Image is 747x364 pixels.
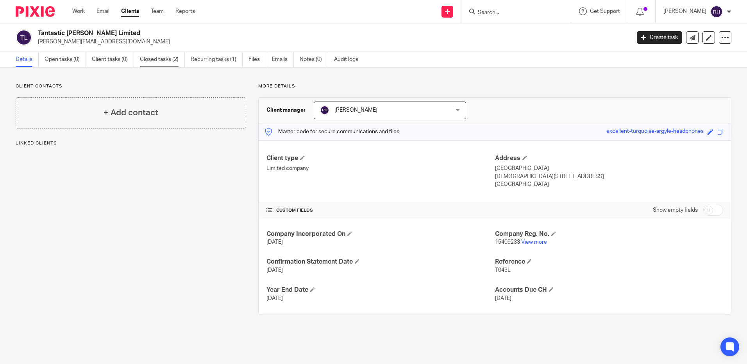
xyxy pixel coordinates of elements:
[16,140,246,146] p: Linked clients
[495,164,723,172] p: [GEOGRAPHIC_DATA]
[266,164,495,172] p: Limited company
[97,7,109,15] a: Email
[637,31,682,44] a: Create task
[495,180,723,188] p: [GEOGRAPHIC_DATA]
[45,52,86,67] a: Open tasks (0)
[140,52,185,67] a: Closed tasks (2)
[266,268,283,273] span: [DATE]
[653,206,698,214] label: Show empty fields
[521,239,547,245] a: View more
[266,258,495,266] h4: Confirmation Statement Date
[495,286,723,294] h4: Accounts Due CH
[495,296,511,301] span: [DATE]
[16,29,32,46] img: svg%3E
[266,296,283,301] span: [DATE]
[477,9,547,16] input: Search
[191,52,243,67] a: Recurring tasks (1)
[495,230,723,238] h4: Company Reg. No.
[300,52,328,67] a: Notes (0)
[495,173,723,180] p: [DEMOGRAPHIC_DATA][STREET_ADDRESS]
[495,258,723,266] h4: Reference
[710,5,723,18] img: svg%3E
[495,239,520,245] span: 15409233
[266,106,306,114] h3: Client manager
[121,7,139,15] a: Clients
[272,52,294,67] a: Emails
[16,52,39,67] a: Details
[38,29,508,37] h2: Tantastic [PERSON_NAME] Limited
[92,52,134,67] a: Client tasks (0)
[266,154,495,162] h4: Client type
[266,207,495,214] h4: CUSTOM FIELDS
[175,7,195,15] a: Reports
[104,107,158,119] h4: + Add contact
[495,268,511,273] span: T043L
[258,83,731,89] p: More details
[248,52,266,67] a: Files
[38,38,625,46] p: [PERSON_NAME][EMAIL_ADDRESS][DOMAIN_NAME]
[590,9,620,14] span: Get Support
[334,52,364,67] a: Audit logs
[495,154,723,162] h4: Address
[334,107,377,113] span: [PERSON_NAME]
[266,239,283,245] span: [DATE]
[151,7,164,15] a: Team
[16,83,246,89] p: Client contacts
[16,6,55,17] img: Pixie
[606,127,704,136] div: excellent-turquoise-argyle-headphones
[663,7,706,15] p: [PERSON_NAME]
[266,230,495,238] h4: Company Incorporated On
[264,128,399,136] p: Master code for secure communications and files
[266,286,495,294] h4: Year End Date
[72,7,85,15] a: Work
[320,105,329,115] img: svg%3E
